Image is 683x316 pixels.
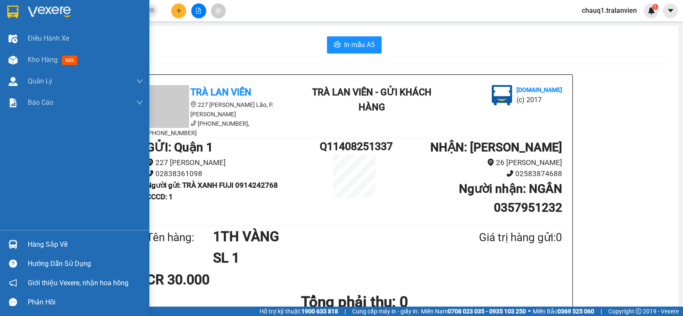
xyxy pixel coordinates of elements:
[28,278,128,288] span: Giới thiệu Vexere, nhận hoa hồng
[146,170,154,177] span: phone
[72,41,117,51] li: (c) 2017
[146,119,300,138] li: [PHONE_NUMBER], [PHONE_NUMBER]
[9,77,18,86] img: warehouse-icon
[176,8,182,14] span: plus
[28,76,53,86] span: Quản Lý
[654,4,657,10] span: 1
[213,247,438,269] h1: SL 1
[301,308,338,315] strong: 1900 633 818
[312,87,432,112] b: Trà Lan Viên - Gửi khách hàng
[146,168,320,180] li: 02838361098
[146,157,320,168] li: 227 [PERSON_NAME]
[260,307,338,316] span: Hỗ trợ kỹ thuật:
[601,307,602,316] span: |
[28,56,58,64] span: Kho hàng
[146,140,213,154] b: GỬI : Quận 1
[459,182,562,215] b: Người nhận : NGÂN 0357951232
[190,120,196,126] span: phone
[652,4,658,10] sup: 1
[344,39,375,50] span: In mẫu A5
[146,192,173,201] b: CCCD : 1
[9,56,18,65] img: warehouse-icon
[320,138,389,155] h1: Q11408251337
[190,101,196,107] span: environment
[575,5,644,16] span: chauq1.tralanvien
[648,7,655,15] img: icon-new-feature
[9,34,18,43] img: warehouse-icon
[146,100,300,119] li: 227 [PERSON_NAME] Lão, P. [PERSON_NAME]
[9,279,17,287] span: notification
[636,308,642,314] span: copyright
[557,308,594,315] strong: 0369 525 060
[9,298,17,306] span: message
[11,55,31,95] b: Trà Lan Viên
[663,3,678,18] button: caret-down
[327,36,382,53] button: printerIn mẫu A5
[191,3,206,18] button: file-add
[389,157,562,168] li: 26 [PERSON_NAME]
[28,296,143,309] div: Phản hồi
[533,307,594,316] span: Miền Bắc
[136,99,143,106] span: down
[9,240,18,249] img: warehouse-icon
[146,229,213,246] div: Tên hàng:
[344,307,346,316] span: |
[334,41,341,49] span: printer
[438,229,562,246] div: Giá trị hàng gửi: 0
[7,6,18,18] img: logo-vxr
[213,226,438,247] h1: 1TH VÀNG
[215,8,221,14] span: aim
[28,257,143,270] div: Hướng dẫn sử dụng
[528,310,531,313] span: ⚪️
[421,307,526,316] span: Miền Nam
[72,32,117,39] b: [DOMAIN_NAME]
[430,140,562,154] b: NHẬN : [PERSON_NAME]
[389,168,562,180] li: 02583874688
[28,238,143,251] div: Hàng sắp về
[9,98,18,107] img: solution-icon
[196,8,201,14] span: file-add
[28,97,53,108] span: Báo cáo
[149,8,155,13] span: close-circle
[667,7,674,15] span: caret-down
[506,170,514,177] span: phone
[487,159,494,166] span: environment
[517,95,562,105] li: (c) 2017
[149,7,155,15] span: close-circle
[171,3,186,18] button: plus
[146,159,154,166] span: environment
[492,85,512,106] img: logo.jpg
[28,33,69,44] span: Điều hành xe
[53,12,85,97] b: Trà Lan Viên - Gửi khách hàng
[93,11,113,31] img: logo.jpg
[190,87,251,97] b: Trà Lan Viên
[352,307,419,316] span: Cung cấp máy in - giấy in:
[9,260,17,268] span: question-circle
[211,3,226,18] button: aim
[146,269,283,290] div: CR 30.000
[517,86,562,93] b: [DOMAIN_NAME]
[146,290,562,314] h1: Tổng phải thu: 0
[448,308,526,315] strong: 0708 023 035 - 0935 103 250
[62,56,77,65] span: mới
[146,181,278,189] b: Người gửi : TRÀ XANH FUJI 0914242768
[136,78,143,85] span: down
